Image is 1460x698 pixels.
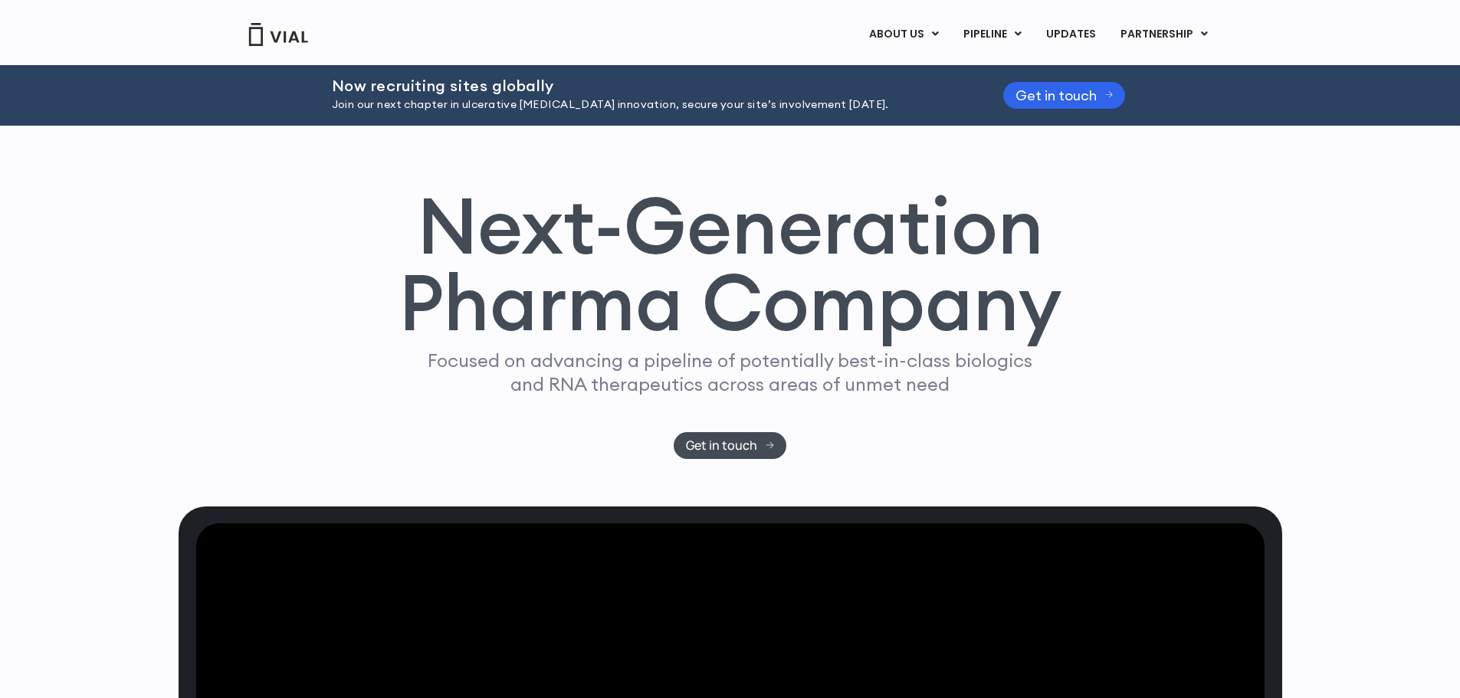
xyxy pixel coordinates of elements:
[399,187,1062,342] h1: Next-Generation Pharma Company
[674,432,786,459] a: Get in touch
[1003,82,1126,109] a: Get in touch
[1015,90,1097,101] span: Get in touch
[332,97,965,113] p: Join our next chapter in ulcerative [MEDICAL_DATA] innovation, secure your site’s involvement [DA...
[1108,21,1220,48] a: PARTNERSHIPMenu Toggle
[1034,21,1107,48] a: UPDATES
[248,23,309,46] img: Vial Logo
[951,21,1033,48] a: PIPELINEMenu Toggle
[857,21,950,48] a: ABOUT USMenu Toggle
[686,440,757,451] span: Get in touch
[332,77,965,94] h2: Now recruiting sites globally
[422,349,1039,396] p: Focused on advancing a pipeline of potentially best-in-class biologics and RNA therapeutics acros...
